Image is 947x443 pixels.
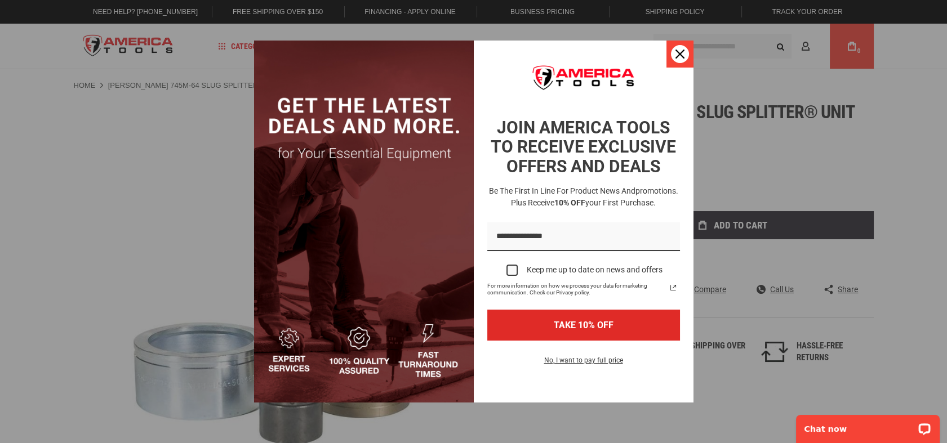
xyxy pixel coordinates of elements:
[675,50,684,59] svg: close icon
[487,222,680,251] input: Email field
[487,310,680,341] button: TAKE 10% OFF
[789,408,947,443] iframe: LiveChat chat widget
[535,354,632,373] button: No, I want to pay full price
[485,185,682,209] h3: Be the first in line for product news and
[666,41,693,68] button: Close
[487,283,666,296] span: For more information on how we process your data for marketing communication. Check our Privacy p...
[527,265,663,275] div: Keep me up to date on news and offers
[491,118,676,176] strong: JOIN AMERICA TOOLS TO RECEIVE EXCLUSIVE OFFERS AND DEALS
[666,281,680,294] a: Read our Privacy Policy
[554,198,585,207] strong: 10% OFF
[666,281,680,294] svg: link icon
